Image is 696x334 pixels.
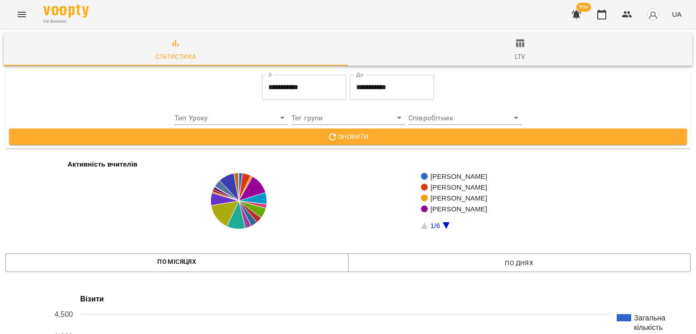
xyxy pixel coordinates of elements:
[668,6,685,23] button: UA
[355,258,684,268] span: По днях
[430,222,440,229] text: 1/6
[9,129,687,145] button: Оновити
[5,253,348,272] button: По місяцях
[430,205,487,213] text: [PERSON_NAME]
[576,3,591,12] span: 99+
[348,253,691,272] button: По днях
[634,324,663,331] text: кількість
[16,131,680,142] span: Оновити
[515,51,525,62] div: ltv
[43,5,89,18] img: Voopty Logo
[5,156,684,246] svg: A chart.
[11,4,33,25] button: Menu
[634,314,666,322] text: Загальна
[155,51,197,62] div: Статистика
[157,256,196,267] label: По місяцях
[647,8,659,21] img: avatar_s.png
[430,194,487,202] text: [PERSON_NAME]
[68,161,137,168] text: Активність вчителів
[430,183,487,191] text: [PERSON_NAME]
[672,10,681,19] span: UA
[80,295,104,303] text: Візити
[54,311,73,319] text: 4,500
[43,19,89,24] span: For Business
[430,172,487,180] text: [PERSON_NAME]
